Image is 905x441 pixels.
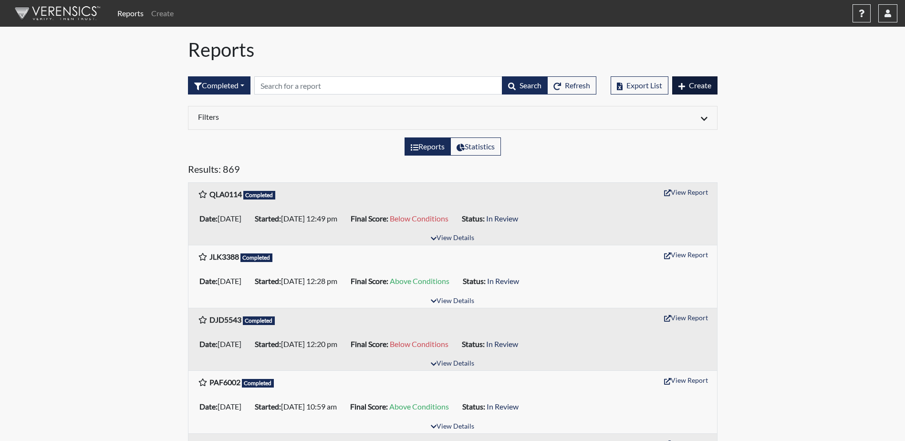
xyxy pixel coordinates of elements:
[255,339,281,348] b: Started:
[487,402,519,411] span: In Review
[199,276,218,285] b: Date:
[209,252,239,261] b: JLK3388
[351,276,388,285] b: Final Score:
[626,81,662,90] span: Export List
[450,137,501,156] label: View statistics about completed interviews
[255,276,281,285] b: Started:
[199,339,218,348] b: Date:
[196,399,251,414] li: [DATE]
[547,76,596,94] button: Refresh
[390,339,448,348] span: Below Conditions
[660,185,712,199] button: View Report
[255,402,281,411] b: Started:
[209,189,242,199] b: QLA0114
[462,339,485,348] b: Status:
[198,112,446,121] h6: Filters
[188,76,250,94] div: Filter by interview status
[486,214,518,223] span: In Review
[462,214,485,223] b: Status:
[660,310,712,325] button: View Report
[390,276,449,285] span: Above Conditions
[199,402,218,411] b: Date:
[405,137,451,156] label: View the list of reports
[487,276,519,285] span: In Review
[251,211,347,226] li: [DATE] 12:49 pm
[209,315,241,324] b: DJD5543
[672,76,718,94] button: Create
[196,211,251,226] li: [DATE]
[426,420,479,433] button: View Details
[351,214,388,223] b: Final Score:
[196,336,251,352] li: [DATE]
[689,81,711,90] span: Create
[251,336,347,352] li: [DATE] 12:20 pm
[463,276,486,285] b: Status:
[426,295,479,308] button: View Details
[188,163,718,178] h5: Results: 869
[243,191,276,199] span: Completed
[243,316,275,325] span: Completed
[191,112,715,124] div: Click to expand/collapse filters
[660,373,712,388] button: View Report
[565,81,590,90] span: Refresh
[255,214,281,223] b: Started:
[426,357,479,370] button: View Details
[486,339,518,348] span: In Review
[199,214,218,223] b: Date:
[251,399,346,414] li: [DATE] 10:59 am
[209,378,240,387] b: PAF6002
[242,379,274,388] span: Completed
[390,214,448,223] span: Below Conditions
[254,76,502,94] input: Search by Registration ID, Interview Number, or Investigation Name.
[196,273,251,289] li: [DATE]
[114,4,147,23] a: Reports
[351,339,388,348] b: Final Score:
[611,76,668,94] button: Export List
[188,38,718,61] h1: Reports
[240,253,273,262] span: Completed
[350,402,388,411] b: Final Score:
[426,232,479,245] button: View Details
[147,4,177,23] a: Create
[389,402,449,411] span: Above Conditions
[502,76,548,94] button: Search
[520,81,541,90] span: Search
[188,76,250,94] button: Completed
[660,247,712,262] button: View Report
[251,273,347,289] li: [DATE] 12:28 pm
[462,402,485,411] b: Status:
